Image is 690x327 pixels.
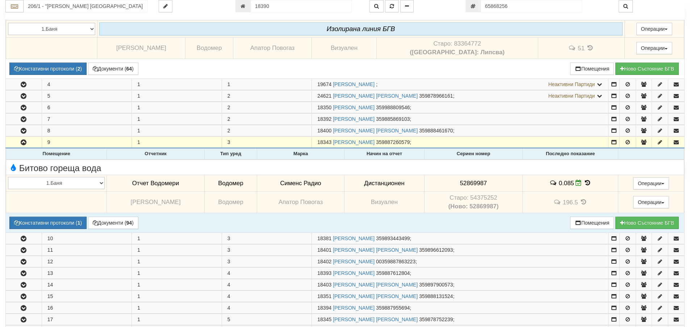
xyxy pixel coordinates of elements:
a: [PERSON_NAME] [333,235,375,241]
button: Констативни протоколи (1) [9,217,87,229]
a: [PERSON_NAME] [PERSON_NAME] [333,128,418,133]
span: Неактивни Партиди [548,81,595,87]
td: 1 [132,136,222,148]
button: Операции [633,177,669,190]
td: 5 [42,90,132,101]
span: 359887955694 [376,305,410,311]
a: [PERSON_NAME] [PERSON_NAME] [333,282,418,288]
td: 1 [132,102,222,113]
td: 1 [132,267,222,279]
td: Устройство със сериен номер 54375252 беше подменено от устройство със сериен номер 52869987 [425,191,523,213]
td: Водомер [204,175,257,192]
button: Документи (94) [88,217,138,229]
td: 1 [132,290,222,302]
td: ; [312,78,609,90]
b: 2 [78,66,80,72]
td: ; [312,233,609,244]
span: 0.085 [559,180,574,187]
td: 14 [42,279,132,290]
span: Партида № [317,259,331,264]
span: История на показанията [584,179,591,186]
td: ; [312,102,609,113]
span: Партида № [317,282,331,288]
th: Отчетник [107,148,204,159]
span: 359888461670 [419,128,453,133]
span: 1 [227,81,230,87]
th: Начин на отчет [344,148,424,159]
span: 359885869103 [376,116,410,122]
td: 10 [42,233,132,244]
td: 1 [132,314,222,325]
span: Битово гореща вода [8,163,101,173]
span: 359893443499 [376,235,410,241]
a: [PERSON_NAME] [PERSON_NAME] [333,93,418,99]
b: (Ново: 52869987) [448,203,499,210]
a: [PERSON_NAME] [333,139,375,145]
a: [PERSON_NAME] [PERSON_NAME] [333,247,418,253]
td: ; [312,256,609,267]
b: 1 [78,220,80,226]
span: 2 [227,105,230,110]
span: История на показанията [586,44,594,51]
span: 196.5 [563,199,578,205]
td: 1 [132,113,222,124]
a: [PERSON_NAME] [333,270,375,276]
td: 8 [42,125,132,136]
span: История на забележките [549,179,559,186]
td: 15 [42,290,132,302]
span: 3 [227,139,230,145]
span: Партида № [317,116,331,122]
td: 1 [132,125,222,136]
a: [PERSON_NAME] [PERSON_NAME] [333,293,418,299]
td: 1 [132,302,222,313]
button: Документи (64) [88,63,138,75]
span: 00359887863223 [376,259,415,264]
td: 1 [132,244,222,255]
span: 3 [227,259,230,264]
td: ; [312,314,609,325]
td: 1 [132,256,222,267]
span: 2 [227,116,230,122]
span: Партида № [317,317,331,322]
td: Водомер [185,37,233,59]
span: 52869987 [460,180,487,187]
td: 9 [42,136,132,148]
b: ([GEOGRAPHIC_DATA]: Липсва) [410,49,505,56]
span: Партида № [317,247,331,253]
span: 359897900573 [419,282,453,288]
span: 3 [227,247,230,253]
span: 359887612804 [376,270,410,276]
i: Изолирана линия БГВ [327,25,395,33]
td: 17 [42,314,132,325]
span: Партида № [317,235,331,241]
td: ; [312,244,609,255]
button: Новo Състояние БГВ [615,63,679,75]
span: Партида № [317,81,331,87]
i: Редакция Отчет към 01/09/2025 [576,180,582,186]
button: Операции [636,23,673,35]
span: Партида № [317,270,331,276]
span: Неактивни Партиди [548,93,595,99]
td: ; [312,90,609,101]
a: [PERSON_NAME] [333,116,375,122]
td: 7 [42,113,132,124]
a: [PERSON_NAME] [333,81,375,87]
span: История на забележките [568,44,578,51]
a: [PERSON_NAME] [333,259,375,264]
button: Констативни протоколи (2) [9,63,87,75]
td: 1 [132,233,222,244]
span: 359878966161 [419,93,453,99]
span: Отчет Водомери [132,180,179,187]
span: История на показанията [580,199,587,205]
td: ; [312,125,609,136]
td: 13 [42,267,132,279]
button: Новo Състояние БГВ [615,217,679,229]
span: 2 [227,128,230,133]
span: История на забележките [553,199,563,205]
td: Визуален [312,37,376,59]
th: Последно показание [522,148,618,159]
span: Партида № [317,128,331,133]
span: [PERSON_NAME] [131,199,181,205]
b: 64 [126,66,132,72]
a: [PERSON_NAME] [PERSON_NAME] [333,317,418,322]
